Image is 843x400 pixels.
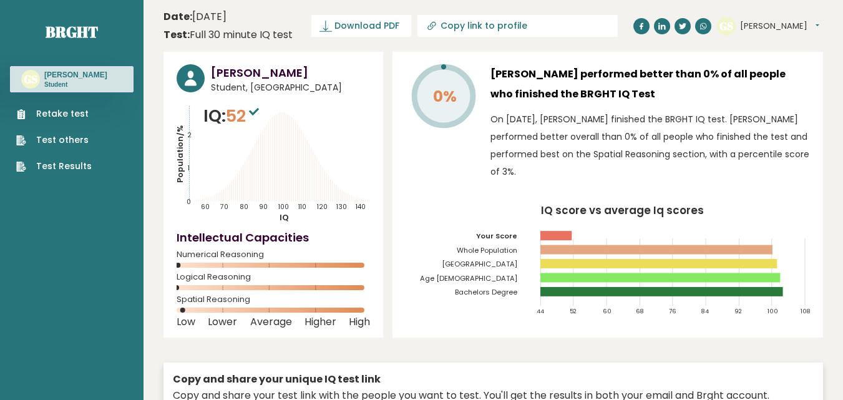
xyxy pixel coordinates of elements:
[299,202,307,212] tspan: 110
[334,19,399,32] span: Download PDF
[250,320,292,324] span: Average
[163,27,293,42] div: Full 30 minute IQ test
[177,229,370,246] h4: Intellectual Capacities
[177,252,370,257] span: Numerical Reasoning
[46,22,98,42] a: Brght
[318,202,328,212] tspan: 120
[311,15,411,37] a: Download PDF
[44,80,107,89] p: Student
[16,107,92,120] a: Retake test
[537,307,544,315] tspan: 44
[240,202,249,212] tspan: 80
[490,110,810,180] p: On [DATE], [PERSON_NAME] finished the BRGHT IQ test. [PERSON_NAME] performed better overall than ...
[433,85,457,107] tspan: 0%
[570,307,577,315] tspan: 52
[702,307,709,315] tspan: 84
[163,9,227,24] time: [DATE]
[211,64,370,81] h3: [PERSON_NAME]
[188,163,190,173] tspan: 1
[220,202,229,212] tspan: 70
[259,202,268,212] tspan: 90
[163,9,192,24] b: Date:
[208,320,237,324] span: Lower
[280,212,290,223] tspan: IQ
[305,320,336,324] span: Higher
[356,202,366,212] tspan: 140
[636,307,644,315] tspan: 68
[177,297,370,302] span: Spatial Reasoning
[16,160,92,173] a: Test Results
[177,320,195,324] span: Low
[669,307,676,315] tspan: 76
[541,203,704,218] tspan: IQ score vs average Iq scores
[16,134,92,147] a: Test others
[173,372,814,387] div: Copy and share your unique IQ test link
[175,125,185,183] tspan: Population/%
[24,72,37,86] text: GS
[455,287,517,297] tspan: Bachelors Degree
[203,104,262,129] p: IQ:
[740,20,819,32] button: [PERSON_NAME]
[442,259,517,269] tspan: [GEOGRAPHIC_DATA]
[211,81,370,94] span: Student, [GEOGRAPHIC_DATA]
[201,202,210,212] tspan: 60
[801,307,811,315] tspan: 108
[349,320,370,324] span: High
[279,202,290,212] tspan: 100
[187,198,191,207] tspan: 0
[767,307,778,315] tspan: 100
[336,202,347,212] tspan: 130
[603,307,612,315] tspan: 60
[226,104,262,127] span: 52
[187,130,192,140] tspan: 2
[719,18,733,32] text: GS
[476,231,517,241] tspan: Your Score
[490,64,810,104] h3: [PERSON_NAME] performed better than 0% of all people who finished the BRGHT IQ Test
[735,307,743,315] tspan: 92
[457,245,517,255] tspan: Whole Population
[44,70,107,80] h3: [PERSON_NAME]
[420,273,517,283] tspan: Age [DEMOGRAPHIC_DATA]
[163,27,190,42] b: Test:
[177,275,370,280] span: Logical Reasoning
